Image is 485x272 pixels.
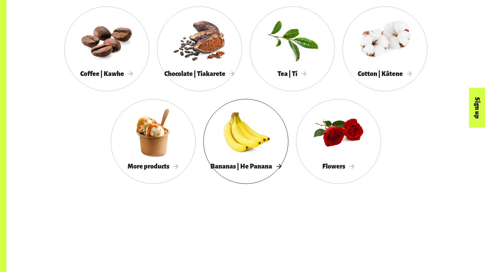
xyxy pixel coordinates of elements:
a: Flowers [296,99,381,184]
span: Coffee | Kawhe [80,70,133,77]
a: Tea | Tī [250,6,335,91]
a: Cotton | Kātene [342,6,427,91]
span: Cotton | Kātene [358,70,412,77]
a: Coffee | Kawhe [64,6,149,91]
span: Bananas | He Panana [210,163,281,170]
a: More products [111,99,196,184]
span: Flowers [322,163,355,170]
span: Tea | Tī [278,70,307,77]
span: Chocolate | Tiakarete [164,70,235,77]
a: Bananas | He Panana [203,99,288,184]
a: Chocolate | Tiakarete [157,6,242,91]
span: More products [128,163,179,170]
